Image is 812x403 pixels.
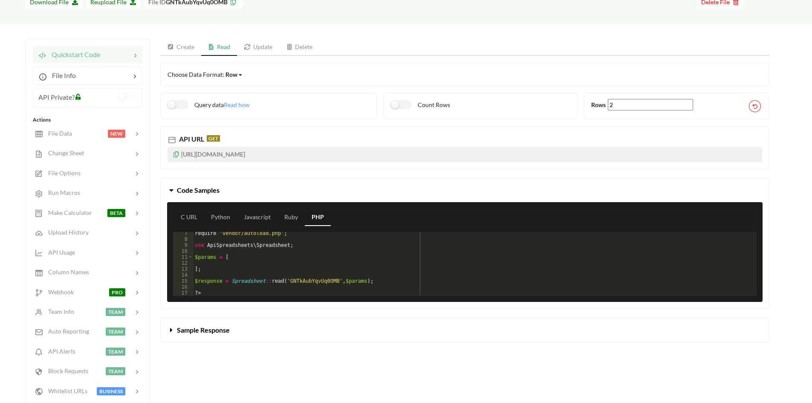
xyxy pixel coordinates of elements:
[177,186,220,194] span: Code Samples
[106,367,125,375] span: TEAM
[106,328,125,336] span: TEAM
[201,39,237,56] a: Read
[38,93,75,101] span: API Private?
[173,254,193,260] div: 11
[161,318,769,342] button: Sample Response
[106,348,125,356] span: TEAM
[237,39,279,56] a: Update
[391,100,450,109] label: Count Rows
[177,326,230,334] span: Sample Response
[43,367,88,374] span: Block Requests
[173,230,193,236] div: 7
[305,209,331,226] a: PHP
[97,387,125,395] span: BUSINESS
[173,278,193,284] div: 15
[279,39,320,56] a: Delete
[173,272,193,278] div: 14
[43,189,80,196] span: Run Macros
[43,288,74,296] span: Webhook
[43,209,92,216] span: Make Calculator
[173,266,193,272] div: 13
[43,328,89,335] span: Auto Reporting
[161,178,769,202] button: Code Samples
[107,209,125,217] span: BETA
[109,288,125,296] span: PRO
[43,229,89,236] span: Upload History
[173,236,193,242] div: 8
[43,387,87,394] span: Whitelist URLs
[33,116,143,124] div: Actions
[277,209,305,226] a: Ruby
[43,249,75,256] span: API Usage
[43,348,75,355] span: API Alerts
[160,39,201,56] a: Create
[43,130,72,137] span: File Data
[224,101,250,108] span: Read how
[174,209,204,226] a: C URL
[173,260,193,266] div: 12
[173,248,193,254] div: 10
[237,209,277,226] a: Javascript
[43,308,74,315] span: Team Info
[43,268,89,275] span: Column Names
[173,284,193,290] div: 16
[204,209,237,226] a: Python
[173,290,193,296] div: 17
[173,242,193,248] div: 9
[177,135,204,143] span: API URL
[43,149,84,157] span: Change Sheet
[43,169,81,177] span: File Options
[225,70,237,79] div: Row
[108,130,125,138] span: NEW
[106,308,125,316] span: TEAM
[168,100,224,109] label: Query data
[46,50,100,58] span: Quickstart Code
[591,101,606,108] b: Rows
[168,71,243,78] span: Choose Data Format:
[168,147,762,162] p: [URL][DOMAIN_NAME]
[207,135,220,142] span: GET
[47,71,76,79] span: File Info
